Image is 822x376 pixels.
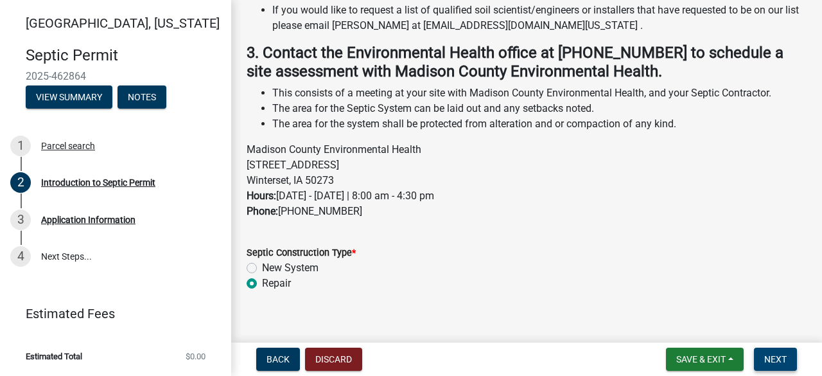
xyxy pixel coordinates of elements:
button: Discard [305,348,362,371]
strong: Hours: [247,190,276,202]
button: View Summary [26,85,112,109]
div: 1 [10,136,31,156]
span: Next [764,354,787,364]
wm-modal-confirm: Summary [26,93,112,103]
button: Save & Exit [666,348,744,371]
label: Septic Construction Type [247,249,356,258]
span: 2025-462864 [26,70,205,82]
label: Repair [262,276,291,291]
button: Notes [118,85,166,109]
li: The area for the Septic System can be laid out and any setbacks noted. [272,101,807,116]
span: [GEOGRAPHIC_DATA], [US_STATE] [26,15,220,31]
li: If you would like to request a list of qualified soil scientist/engineers or installers that have... [272,3,807,33]
span: Back [267,354,290,364]
span: Estimated Total [26,352,82,361]
strong: 3. Contact the Environmental Health office at [PHONE_NUMBER] to schedule a site assessment with M... [247,44,783,80]
div: Introduction to Septic Permit [41,178,155,187]
div: 3 [10,210,31,230]
button: Next [754,348,797,371]
a: Estimated Fees [10,301,211,327]
div: Application Information [41,215,136,224]
div: 4 [10,246,31,267]
label: New System [262,260,319,276]
div: Parcel search [41,141,95,150]
strong: Phone: [247,205,278,217]
span: $0.00 [186,352,205,361]
wm-modal-confirm: Notes [118,93,166,103]
li: The area for the system shall be protected from alteration and or compaction of any kind. [272,116,807,132]
div: 2 [10,172,31,193]
p: Madison County Environmental Health [STREET_ADDRESS] Winterset, IA 50273 [DATE] - [DATE] | 8:00 a... [247,142,807,219]
span: Save & Exit [676,354,726,364]
button: Back [256,348,300,371]
li: This consists of a meeting at your site with Madison County Environmental Health, and your Septic... [272,85,807,101]
h4: Septic Permit [26,46,221,65]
